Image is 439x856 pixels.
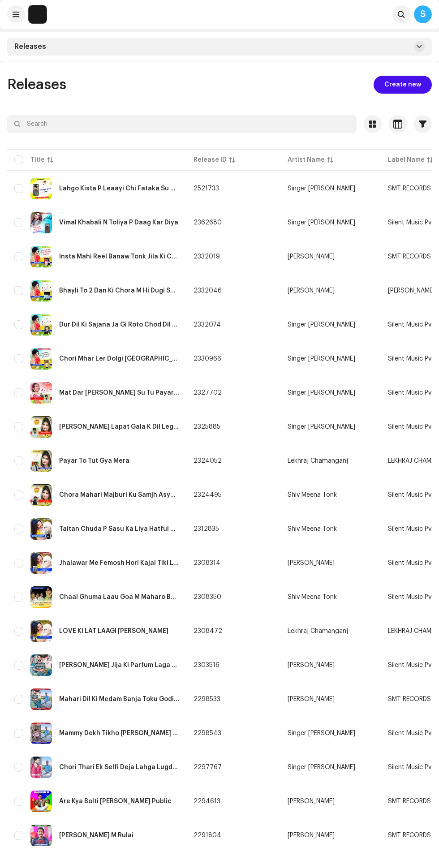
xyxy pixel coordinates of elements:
div: Lekhraj Chamanganj [288,628,348,634]
span: Lekhraj Chamanganj [288,628,374,634]
span: Dhanraj Diwana Tolkheda [288,560,374,566]
span: 2332046 [194,288,222,294]
div: Shiv Meena Tonk [288,492,337,498]
img: c1aec8e0-cc53-42f4-96df-0a0a8a61c953 [29,5,47,23]
div: Label Name [388,155,425,164]
img: 8fec64d5-a8de-434a-9a88-fa2ff782984e [30,586,52,608]
div: Mahara Jija Ki Parfum Laga Lai Lugdi Tome [59,662,179,668]
button: Create new [374,76,432,94]
img: 846fed35-44a7-417e-8a83-544de4a2fffa [30,654,52,676]
img: 0b2edffa-e42d-4e3b-9b0a-189cd230196f [30,825,52,846]
div: Singer [PERSON_NAME] [288,322,355,328]
div: Aree Mahar Lapat Gala K Dil Legi kasya Toku Bhul Paugo [59,424,179,430]
div: Singer [PERSON_NAME] [288,185,355,192]
div: Title [30,155,45,164]
div: Taitan Chuda P Sasu Ka Liya Hatful Ki Jodi [59,526,179,532]
span: 2327702 [194,390,222,396]
span: Singer Shaitan Khatana [288,356,374,362]
span: 2308350 [194,594,221,600]
div: Singer [PERSON_NAME] [288,356,355,362]
span: Shiv Meena Tonk [288,526,374,532]
div: Shiv Meena Tonk [288,526,337,532]
img: 109565fa-1e07-4e7d-bd20-ecdb7ed43e2c [30,484,52,506]
div: Insta Mahi Reel Banaw Tonk Jila Ki Chori [59,254,179,260]
div: Mat Dar Jaanu Duniya Su Tu Payar Kar Open M [59,390,179,396]
span: Singer Shaitan Khatana [288,219,374,226]
div: Release ID [194,155,227,164]
img: 5f6dcd50-8c07-4206-9beb-e7e0979aab43 [30,348,52,370]
span: 2332019 [194,254,220,260]
span: 2298543 [194,730,221,736]
span: Singer Shaitan Khatana [288,424,374,430]
div: Janudi Mon Mohabbat M Rulai [59,832,133,839]
div: Artist Name [288,155,325,164]
span: 2308314 [194,560,220,566]
div: [PERSON_NAME] [288,560,335,566]
img: 133b145d-b923-4ebe-a38c-03df51e32114 [30,518,52,540]
div: Lekhraj Chamanganj [288,458,348,464]
img: 6bcd95d0-30fe-4b53-838e-3183a9c1fe39 [30,450,52,472]
img: 2cc2b663-f193-407b-ac5b-ff910f09ae14 [30,314,52,336]
div: Chaal Ghuma Laau Goa M Maharo Business Chale Crora M [59,594,179,600]
div: Singer [PERSON_NAME] [288,730,355,736]
div: Are Kya Bolti Meri Achalpur Public [59,798,172,804]
span: 2291804 [194,832,221,839]
span: Create new [384,76,421,94]
input: Search [7,115,357,133]
span: Singer Shaitan Khatana [288,185,374,192]
img: e6c26f38-0630-455b-a04f-4bda95915c70 [30,620,52,642]
span: Sharik khan jr [288,798,374,804]
span: Singer Shaitan Khatana [288,730,374,736]
span: 2312835 [194,526,219,532]
div: [PERSON_NAME] [288,798,335,804]
img: fbb9272e-41a0-4f3b-97ce-d742bb005bf5 [30,212,52,233]
div: Mammy Dekh Tikho Dedijyo Badiya Sa Singer K [59,730,179,736]
span: 2362680 [194,219,222,226]
span: Lekhraj Chamanganj [288,458,374,464]
span: Jagdish Jogi Kapren [288,832,374,839]
span: 2297767 [194,764,222,770]
span: 2332074 [194,322,221,328]
div: Singer [PERSON_NAME] [288,390,355,396]
div: Dur Dil Ki Sajana Ja Gi Roto Chod Dil Ku [59,322,179,328]
div: Jhalawar Me Femosh Hori Kajal Tiki Lagabali [59,560,179,566]
span: Singer Shaitan Khatana [288,390,374,396]
span: Dinesh Bagdi [288,696,374,702]
div: LOVE KI LAT LAAGI MAHAR [59,628,168,634]
div: [PERSON_NAME] [288,254,335,260]
span: 2294613 [194,798,220,804]
div: S [414,5,432,23]
div: Bhayli To 2 Dan Ki Chora M Hi Dugi Saath Life M [59,288,179,294]
div: Shiv Meena Tonk [288,594,337,600]
div: Singer [PERSON_NAME] [288,764,355,770]
img: 211ae865-039c-42a0-bc65-05b71d2b8ad7 [30,552,52,574]
span: Dinesh Bagdi [288,662,374,668]
div: Lahgo Kista P Leaayi Chi Fataka Su Balgiyo Chora [59,185,179,192]
div: [PERSON_NAME] [288,662,335,668]
img: f80579a8-4747-47ce-a8ec-f556f13270ce [30,280,52,301]
div: [PERSON_NAME] [288,288,335,294]
div: Singer [PERSON_NAME] [288,219,355,226]
span: Singer Yogesh Ranwal [288,322,374,328]
span: Releases [7,77,66,92]
span: Shiv Meena Tonk [288,492,374,498]
span: Shiv Meena Tonk [288,594,374,600]
span: Dinesh Bagdi [288,288,374,294]
div: [PERSON_NAME] [288,696,335,702]
span: Releases [14,43,46,50]
img: 98d663c8-1e44-4138-8577-d5aa3cb38aa4 [30,416,52,438]
img: 7687d8dc-262f-4e96-bc70-88213a4189f6 [30,757,52,778]
img: 9bac883c-0bde-49dc-a929-6e3624536c1c [30,723,52,744]
span: 2308472 [194,628,222,634]
div: Singer [PERSON_NAME] [288,424,355,430]
div: Mahari Dil Ki Medam Banja Toku Godi M Rakhugo [59,696,179,702]
span: 2330966 [194,356,221,362]
div: Payar To Tut Gya Mera [59,458,129,464]
span: 2303516 [194,662,219,668]
div: Vimal Khabali N Toliya P Daag Kar Diya [59,219,178,226]
img: 83b5d19e-42f1-4d9c-84c1-e61232b1a462 [30,688,52,710]
span: Singer Shaitan Khatana [288,764,374,770]
div: [PERSON_NAME] [288,832,335,839]
span: 2324052 [194,458,222,464]
span: 2298533 [194,696,220,702]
